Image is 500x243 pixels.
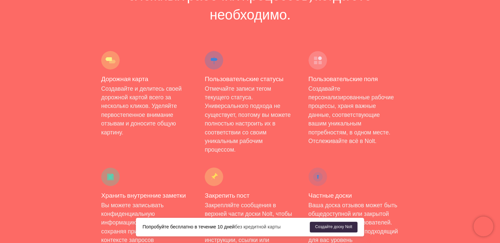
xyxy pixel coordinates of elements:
[101,85,182,136] font: Создавайте и делитесь своей дорожной картой всего за несколько кликов. Уделяйте первостепенное вн...
[205,75,283,83] font: Пользовательские статусы
[235,224,281,230] font: без кредитной карты
[315,225,352,229] font: Создайте доску Nolt
[474,217,493,236] iframe: Чатра чат онлайн
[143,224,235,230] font: Попробуйте бесплатно в течение 10 дней
[101,191,186,199] font: Хранить внутренние заметки
[309,191,352,199] font: Частные доски
[101,75,148,83] font: Дорожная карта
[309,75,378,83] font: Пользовательские поля
[205,191,249,199] font: Закрепить пост
[205,85,291,153] font: Отмечайте записи тегом текущего статуса. Универсального подхода не существует, поэтому вы можете ...
[309,85,394,144] font: Создавайте персонализированные рабочие процессы, храня важные данные, соответствующие вашим уника...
